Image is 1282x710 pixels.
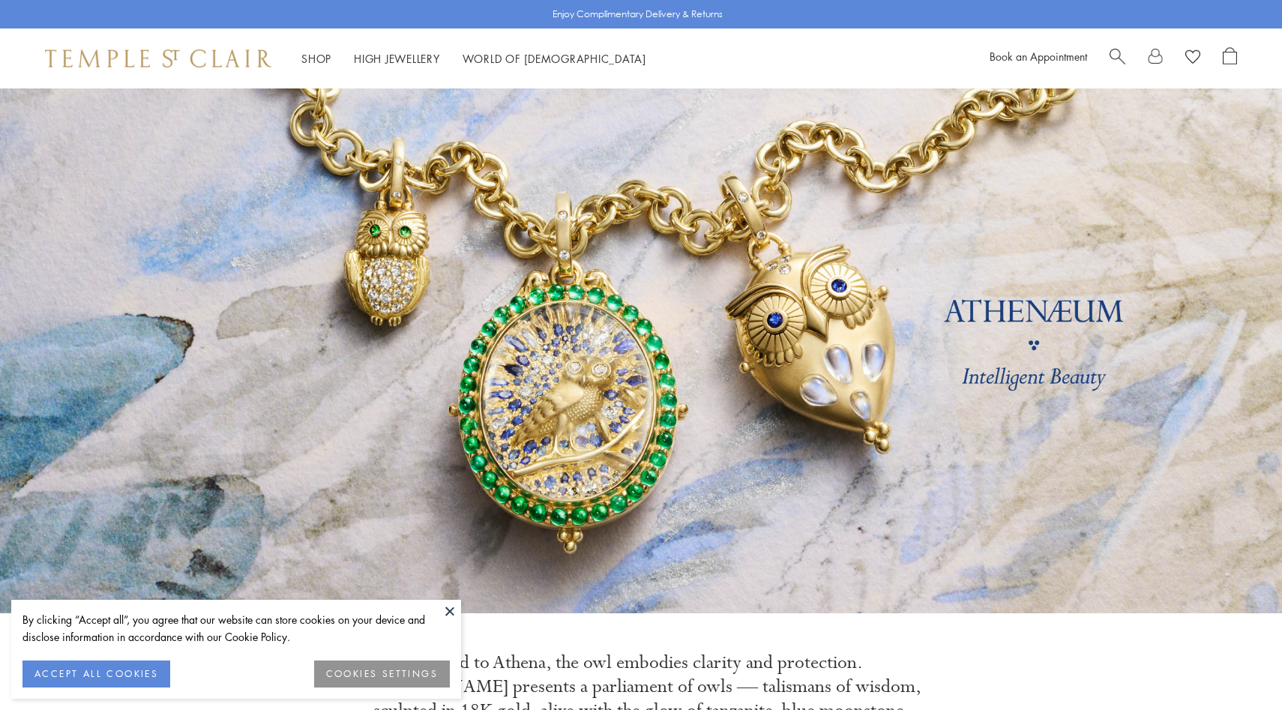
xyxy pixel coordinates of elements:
iframe: Gorgias live chat messenger [1207,640,1267,695]
p: Enjoy Complimentary Delivery & Returns [553,7,723,22]
div: By clicking “Accept all”, you agree that our website can store cookies on your device and disclos... [22,611,450,646]
a: World of [DEMOGRAPHIC_DATA]World of [DEMOGRAPHIC_DATA] [463,51,646,66]
a: Book an Appointment [990,49,1087,64]
a: View Wishlist [1185,47,1200,70]
a: Open Shopping Bag [1223,47,1237,70]
a: High JewelleryHigh Jewellery [354,51,440,66]
a: Search [1110,47,1125,70]
a: ShopShop [301,51,331,66]
button: COOKIES SETTINGS [314,661,450,688]
nav: Main navigation [301,49,646,68]
button: ACCEPT ALL COOKIES [22,661,170,688]
img: Temple St. Clair [45,49,271,67]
